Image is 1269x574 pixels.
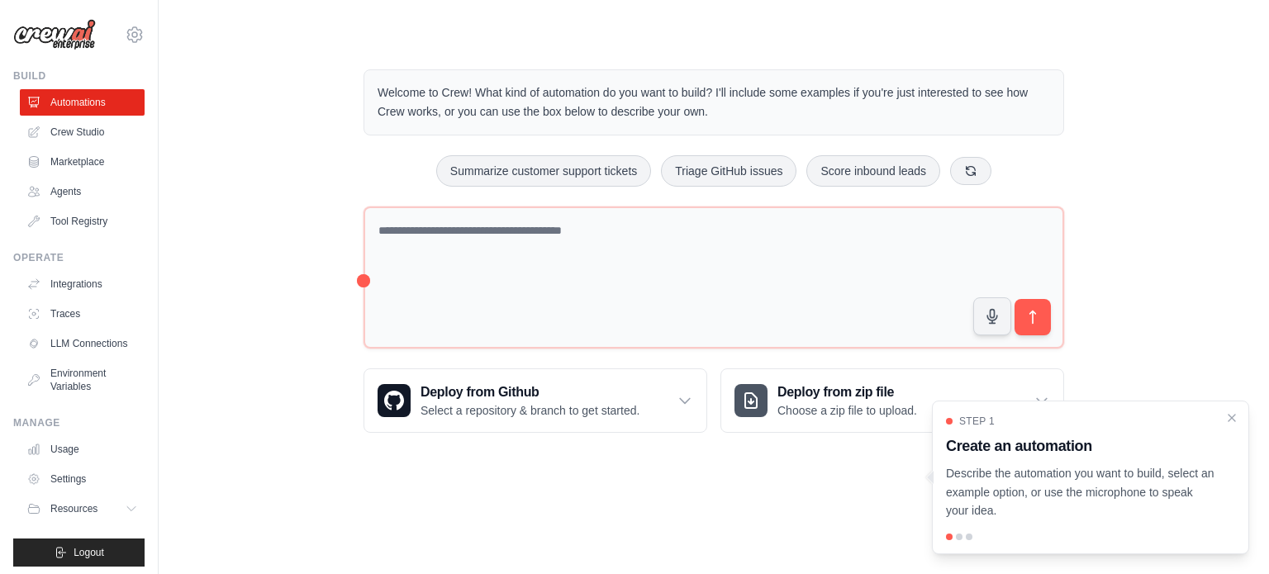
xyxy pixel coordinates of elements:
div: Manage [13,416,145,429]
a: Integrations [20,271,145,297]
a: Usage [20,436,145,463]
span: Resources [50,502,97,515]
a: Environment Variables [20,360,145,400]
h3: Create an automation [946,434,1215,458]
a: Tool Registry [20,208,145,235]
div: Operate [13,251,145,264]
button: Resources [20,496,145,522]
a: Traces [20,301,145,327]
p: Choose a zip file to upload. [777,402,917,419]
p: Select a repository & branch to get started. [421,402,639,419]
button: Score inbound leads [806,155,940,187]
p: Describe the automation you want to build, select an example option, or use the microphone to spe... [946,464,1215,520]
button: Logout [13,538,145,567]
a: Marketplace [20,149,145,175]
button: Summarize customer support tickets [436,155,651,187]
img: Logo [13,19,96,50]
button: Close walkthrough [1225,411,1238,425]
h3: Deploy from zip file [777,382,917,402]
span: Step 1 [959,415,995,428]
p: Welcome to Crew! What kind of automation do you want to build? I'll include some examples if you'... [378,83,1050,121]
h3: Deploy from Github [421,382,639,402]
a: Crew Studio [20,119,145,145]
a: Automations [20,89,145,116]
a: LLM Connections [20,330,145,357]
button: Triage GitHub issues [661,155,796,187]
a: Agents [20,178,145,205]
a: Settings [20,466,145,492]
div: Build [13,69,145,83]
span: Logout [74,546,104,559]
